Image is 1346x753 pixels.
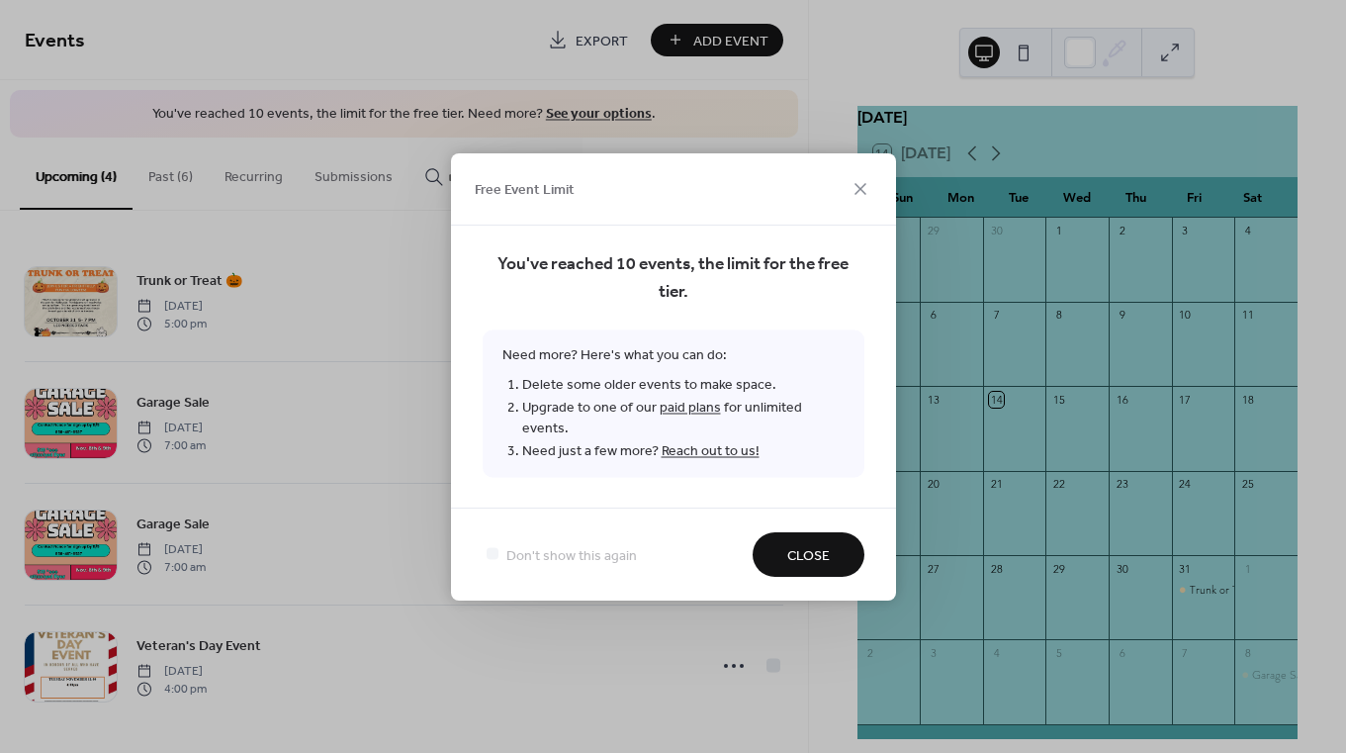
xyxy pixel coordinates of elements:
span: Don't show this again [506,545,637,566]
li: Need just a few more? [522,439,845,462]
span: Free Event Limit [475,180,575,201]
button: Close [753,532,864,577]
a: paid plans [660,394,721,421]
li: Upgrade to one of our for unlimited events. [522,396,845,439]
span: Need more? Here's what you can do: [483,329,864,477]
span: Close [787,545,830,566]
span: You've reached 10 events, the limit for the free tier. [483,250,864,306]
a: Reach out to us! [662,437,760,464]
li: Delete some older events to make space. [522,373,845,396]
